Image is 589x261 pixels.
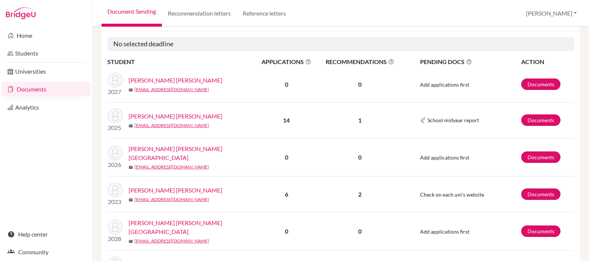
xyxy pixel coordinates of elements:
p: 0 [318,227,402,236]
img: Merino Borja, Sofia [108,145,123,160]
span: RECOMMENDATIONS [318,57,402,66]
a: [EMAIL_ADDRESS][DOMAIN_NAME] [134,86,209,93]
a: [EMAIL_ADDRESS][DOMAIN_NAME] [134,122,209,129]
b: 6 [285,191,288,198]
img: Almeida Merino, Martin [108,73,123,87]
a: Documents [521,188,560,200]
p: 1 [318,116,402,125]
a: [PERSON_NAME] [PERSON_NAME] [129,186,222,195]
p: 2025 [108,123,123,132]
span: Add applications first [420,228,469,235]
span: Check on each uni's website [420,191,484,198]
p: 2023 [108,197,123,206]
img: Bridge-U [6,7,36,19]
b: 14 [283,117,290,124]
a: Documents [521,78,560,90]
a: Documents [1,82,91,97]
a: [PERSON_NAME] [PERSON_NAME][GEOGRAPHIC_DATA] [129,144,261,162]
img: Common App logo [420,117,426,123]
p: 2 [318,190,402,199]
a: [PERSON_NAME] [PERSON_NAME] [129,76,222,85]
a: Documents [521,114,560,126]
span: mail [129,124,133,128]
a: Analytics [1,100,91,115]
th: STUDENT [107,57,256,67]
a: [EMAIL_ADDRESS][DOMAIN_NAME] [134,238,209,244]
span: Add applications first [420,154,469,161]
a: [PERSON_NAME] [PERSON_NAME][GEOGRAPHIC_DATA] [129,218,261,236]
button: [PERSON_NAME] [523,6,580,20]
span: mail [129,88,133,92]
span: mail [129,239,133,244]
span: APPLICATIONS [256,57,317,66]
p: 2027 [108,87,123,96]
span: School midyear report [427,116,479,124]
b: 0 [285,228,288,235]
span: mail [129,165,133,170]
img: Merino Burbano, Maria Clara [108,183,123,197]
span: Add applications first [420,81,469,88]
a: Home [1,28,91,43]
img: ALMEIDA MERINO, TOMAS [108,108,123,123]
span: PENDING DOCS [420,57,520,66]
h5: No selected deadline [107,37,574,51]
p: 2026 [108,160,123,169]
a: Documents [521,151,560,163]
b: 0 [285,154,288,161]
a: Community [1,245,91,260]
a: [PERSON_NAME] [PERSON_NAME] [129,112,222,121]
a: Help center [1,227,91,242]
a: Documents [521,225,560,237]
span: mail [129,198,133,202]
a: Universities [1,64,91,79]
a: [EMAIL_ADDRESS][DOMAIN_NAME] [134,196,209,203]
p: 0 [318,80,402,89]
a: Students [1,46,91,61]
p: 0 [318,153,402,162]
a: [EMAIL_ADDRESS][DOMAIN_NAME] [134,164,209,170]
p: 2028 [108,234,123,243]
th: ACTION [521,57,574,67]
b: 0 [285,81,288,88]
img: Merino Freile, Florencia [108,220,123,234]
